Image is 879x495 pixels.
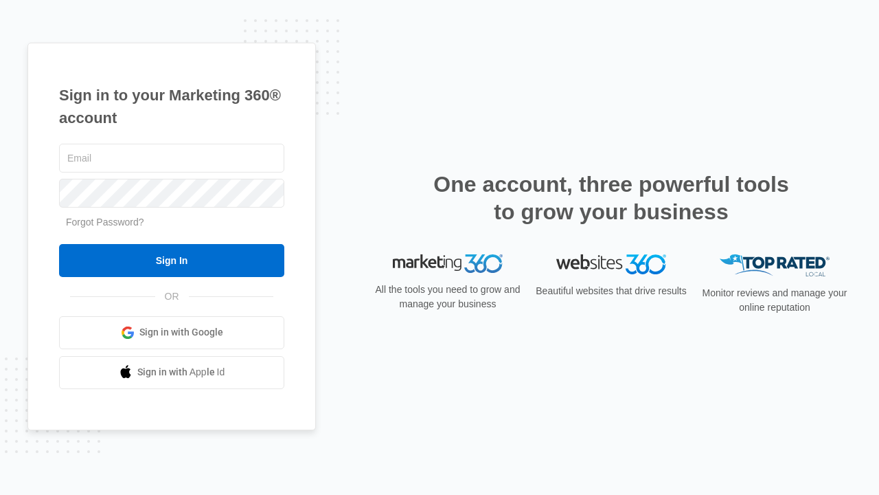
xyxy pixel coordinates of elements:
[59,84,284,129] h1: Sign in to your Marketing 360® account
[534,284,688,298] p: Beautiful websites that drive results
[371,283,525,311] p: All the tools you need to grow and manage your business
[66,217,144,228] a: Forgot Password?
[393,254,503,274] img: Marketing 360
[556,254,666,274] img: Websites 360
[698,286,852,315] p: Monitor reviews and manage your online reputation
[59,316,284,349] a: Sign in with Google
[429,170,793,225] h2: One account, three powerful tools to grow your business
[137,365,225,379] span: Sign in with Apple Id
[720,254,830,277] img: Top Rated Local
[59,356,284,389] a: Sign in with Apple Id
[59,244,284,277] input: Sign In
[139,325,223,340] span: Sign in with Google
[59,144,284,173] input: Email
[155,289,189,304] span: OR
